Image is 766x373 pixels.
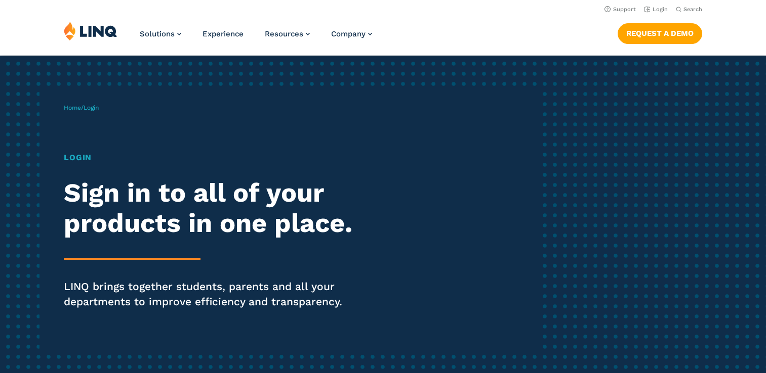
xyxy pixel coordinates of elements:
span: Solutions [140,29,175,38]
a: Request a Demo [618,23,702,43]
a: Solutions [140,29,181,38]
a: Company [331,29,372,38]
a: Home [64,104,81,111]
a: Resources [265,29,310,38]
nav: Button Navigation [618,21,702,43]
a: Support [604,6,636,13]
span: Resources [265,29,303,38]
span: Search [683,6,702,13]
a: Experience [203,29,244,38]
span: Login [84,104,99,111]
p: LINQ brings together students, parents and all your departments to improve efficiency and transpa... [64,279,359,309]
span: / [64,104,99,111]
h2: Sign in to all of your products in one place. [64,178,359,239]
nav: Primary Navigation [140,21,372,55]
a: Login [644,6,668,13]
span: Company [331,29,366,38]
img: LINQ | K‑12 Software [64,21,117,40]
button: Open Search Bar [676,6,702,13]
h1: Login [64,152,359,164]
